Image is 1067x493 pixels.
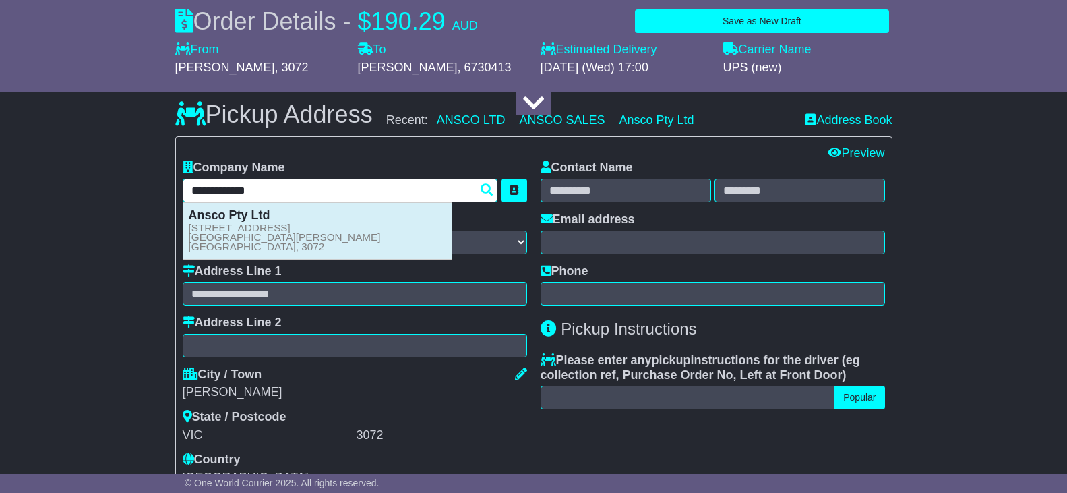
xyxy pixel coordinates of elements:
label: Carrier Name [723,42,812,57]
strong: Ansco Pty Ltd [189,208,270,222]
label: Address Line 2 [183,316,282,330]
span: , 6730413 [458,61,512,74]
label: Phone [541,264,588,279]
a: ANSCO LTD [437,113,506,127]
label: Country [183,453,241,467]
div: VIC [183,428,353,443]
button: Popular [834,386,884,409]
label: City / Town [183,368,262,382]
span: eg collection ref, Purchase Order No, Left at Front Door [541,353,860,382]
span: , 3072 [275,61,309,74]
span: © One World Courier 2025. All rights reserved. [185,477,379,488]
span: AUD [452,19,478,32]
a: Address Book [805,113,892,128]
label: Please enter any instructions for the driver ( ) [541,353,885,382]
button: Save as New Draft [635,9,888,33]
span: pickup [652,353,691,367]
label: From [175,42,219,57]
label: Address Line 1 [183,264,282,279]
span: [GEOGRAPHIC_DATA] [183,471,309,484]
div: 3072 [357,428,527,443]
h3: Pickup Address [175,101,373,128]
label: Email address [541,212,635,227]
span: [PERSON_NAME] [358,61,458,74]
span: $ [358,7,371,35]
a: Preview [828,146,884,160]
label: Estimated Delivery [541,42,710,57]
label: State / Postcode [183,410,286,425]
span: Pickup Instructions [561,320,696,338]
div: [DATE] (Wed) 17:00 [541,61,710,76]
div: [PERSON_NAME] [183,385,527,400]
label: To [358,42,386,57]
div: UPS (new) [723,61,892,76]
span: [PERSON_NAME] [175,61,275,74]
label: Company Name [183,161,285,175]
div: Order Details - [175,7,478,36]
span: 190.29 [371,7,446,35]
a: Ansco Pty Ltd [619,113,694,127]
small: [STREET_ADDRESS] [GEOGRAPHIC_DATA][PERSON_NAME][GEOGRAPHIC_DATA], 3072 [189,223,446,252]
a: ANSCO SALES [519,113,605,127]
div: Recent: [386,113,793,128]
label: Contact Name [541,161,633,175]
